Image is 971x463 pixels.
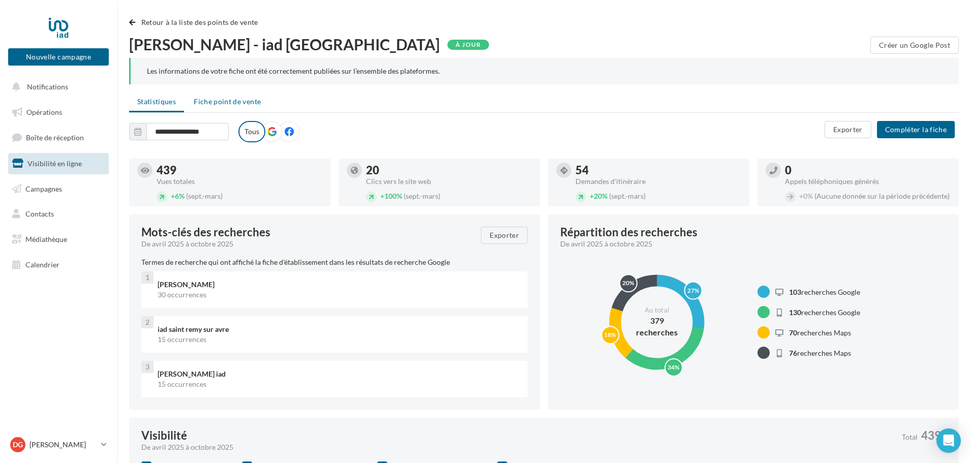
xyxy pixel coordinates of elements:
[921,430,941,441] span: 439
[158,280,520,290] div: [PERSON_NAME]
[366,165,532,176] div: 20
[141,18,258,26] span: Retour à la liste des points de vente
[6,254,111,275] a: Calendrier
[902,434,918,441] span: Total
[799,192,803,200] span: +
[789,328,851,337] span: recherches Maps
[560,227,697,238] div: Répartition des recherches
[575,165,741,176] div: 54
[26,133,84,142] span: Boîte de réception
[238,121,265,142] label: Tous
[785,178,951,185] div: Appels téléphoniques générés
[141,361,154,373] div: 3
[171,192,185,200] span: 6%
[147,66,943,76] div: Les informations de votre fiche ont été correctement publiées sur l’ensemble des plateformes.
[25,184,62,193] span: Campagnes
[789,349,851,357] span: recherches Maps
[870,37,959,54] button: Créer un Google Post
[194,97,261,106] span: Fiche point de vente
[6,102,111,123] a: Opérations
[27,159,82,168] span: Visibilité en ligne
[6,203,111,225] a: Contacts
[789,308,801,317] span: 130
[27,82,68,91] span: Notifications
[186,192,223,200] span: (sept.-mars)
[814,192,950,200] span: (Aucune donnée sur la période précédente)
[785,165,951,176] div: 0
[825,121,871,138] button: Exporter
[789,349,797,357] span: 76
[590,192,608,200] span: 20%
[141,227,270,238] span: Mots-clés des recherches
[877,121,955,138] button: Compléter la fiche
[560,239,938,249] div: De avril 2025 à octobre 2025
[158,334,520,345] div: 15 occurrences
[380,192,402,200] span: 100%
[25,235,67,243] span: Médiathèque
[789,328,797,337] span: 70
[141,257,528,267] p: Termes de recherche qui ont affiché la fiche d'établissement dans les résultats de recherche Google
[6,127,111,148] a: Boîte de réception
[590,192,594,200] span: +
[157,178,322,185] div: Vues totales
[6,229,111,250] a: Médiathèque
[158,324,520,334] div: iad saint remy sur avre
[141,442,894,452] div: De avril 2025 à octobre 2025
[25,260,59,269] span: Calendrier
[129,37,440,52] span: [PERSON_NAME] - iad [GEOGRAPHIC_DATA]
[13,440,23,450] span: DG
[6,76,107,98] button: Notifications
[873,125,959,133] a: Compléter la fiche
[799,192,813,200] span: 0%
[481,227,528,244] button: Exporter
[141,430,187,441] div: Visibilité
[6,153,111,174] a: Visibilité en ligne
[404,192,440,200] span: (sept.-mars)
[171,192,175,200] span: +
[8,48,109,66] button: Nouvelle campagne
[789,288,860,296] span: recherches Google
[26,108,62,116] span: Opérations
[129,16,262,28] button: Retour à la liste des points de vente
[158,290,520,300] div: 30 occurrences
[157,165,322,176] div: 439
[25,209,54,218] span: Contacts
[789,288,801,296] span: 103
[29,440,97,450] p: [PERSON_NAME]
[141,271,154,284] div: 1
[380,192,384,200] span: +
[158,379,520,389] div: 15 occurrences
[366,178,532,185] div: Clics vers le site web
[8,435,109,454] a: DG [PERSON_NAME]
[447,40,489,50] div: À jour
[789,308,860,317] span: recherches Google
[6,178,111,200] a: Campagnes
[575,178,741,185] div: Demandes d'itinéraire
[158,369,520,379] div: [PERSON_NAME] iad
[141,239,473,249] div: De avril 2025 à octobre 2025
[609,192,646,200] span: (sept.-mars)
[936,428,961,453] div: Open Intercom Messenger
[141,316,154,328] div: 2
